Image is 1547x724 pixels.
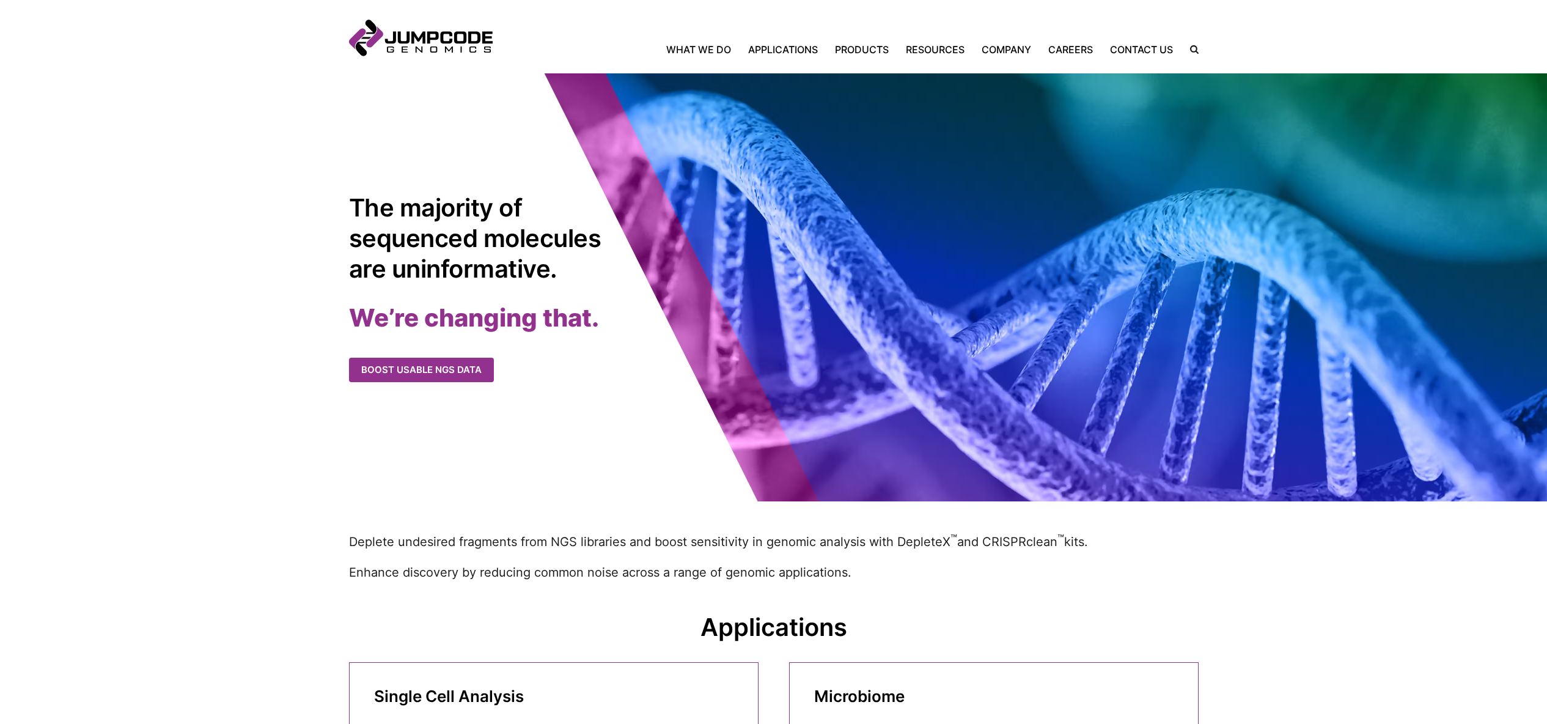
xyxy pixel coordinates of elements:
a: Boost usable NGS data [349,358,494,383]
a: Resources [897,42,973,57]
a: Products [826,42,897,57]
p: Deplete undesired fragments from NGS libraries and boost sensitivity in genomic analysis with Dep... [349,532,1199,551]
p: Enhance discovery by reducing common noise across a range of genomic applications. [349,563,1199,582]
a: Contact Us [1101,42,1181,57]
sup: ™ [950,533,957,544]
nav: Primary Navigation [493,42,1181,57]
h3: Single Cell Analysis [374,687,733,706]
label: Search the site. [1181,45,1199,54]
h2: Applications [349,612,1199,643]
h2: We’re changing that. [349,303,774,333]
a: Careers [1040,42,1101,57]
h3: Microbiome [814,687,1174,706]
a: What We Do [666,42,740,57]
sup: ™ [1057,533,1064,544]
h1: The majority of sequenced molecules are uninformative. [349,193,609,284]
a: Applications [740,42,826,57]
a: Company [973,42,1040,57]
